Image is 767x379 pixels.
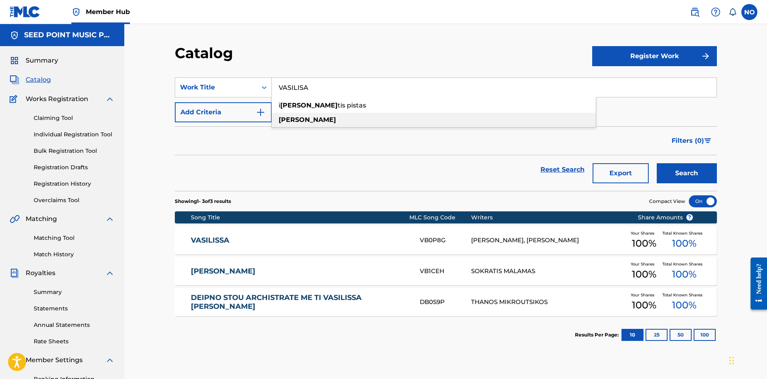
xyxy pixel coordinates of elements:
[727,340,767,379] iframe: Chat Widget
[26,214,57,224] span: Matching
[704,138,711,143] img: filter
[279,116,336,124] strong: [PERSON_NAME]
[662,292,706,298] span: Total Known Shares
[420,267,471,276] div: VB1CEH
[191,267,409,276] a: [PERSON_NAME]
[409,213,471,222] div: MLC Song Code
[10,214,20,224] img: Matching
[638,213,693,222] span: Share Amounts
[471,267,625,276] div: SOKRATIS MALAMAS
[105,214,115,224] img: expand
[672,298,696,312] span: 100 %
[632,236,656,251] span: 100 %
[34,147,115,155] a: Bulk Registration Tool
[621,329,644,341] button: 10
[420,298,471,307] div: DB0S9P
[71,7,81,17] img: Top Rightsholder
[631,261,658,267] span: Your Shares
[24,30,115,40] h5: SEED POINT MUSIC PUBLISHING LTD
[34,130,115,139] a: Individual Registration Tool
[745,251,767,316] iframe: Resource Center
[10,268,19,278] img: Royalties
[471,236,625,245] div: [PERSON_NAME], [PERSON_NAME]
[687,4,703,20] a: Public Search
[34,288,115,296] a: Summary
[701,51,710,61] img: f7272a7cc735f4ea7f67.svg
[729,349,734,373] div: Μεταφορά
[694,329,716,341] button: 100
[536,161,589,178] a: Reset Search
[175,44,237,62] h2: Catalog
[34,304,115,313] a: Statements
[256,107,265,117] img: 9d2ae6d4665cec9f34b9.svg
[672,136,704,146] span: Filters ( 0 )
[34,180,115,188] a: Registration History
[191,213,409,222] div: Song Title
[86,7,130,16] span: Member Hub
[34,250,115,259] a: Match History
[338,101,366,109] span: tis pistas
[632,298,656,312] span: 100 %
[10,56,19,65] img: Summary
[191,293,409,311] a: DEIPNO STOU ARCHISTRATE ME TI VASILISSA [PERSON_NAME]
[10,75,19,85] img: Catalog
[280,101,338,109] strong: [PERSON_NAME]
[34,321,115,329] a: Annual Statements
[10,355,19,365] img: Member Settings
[632,267,656,282] span: 100 %
[672,267,696,282] span: 100 %
[175,102,272,122] button: Add Criteria
[631,230,658,236] span: Your Shares
[662,230,706,236] span: Total Known Shares
[26,56,58,65] span: Summary
[105,94,115,104] img: expand
[10,56,58,65] a: SummarySummary
[10,30,19,40] img: Accounts
[649,198,685,205] span: Compact View
[471,213,625,222] div: Writers
[175,77,717,191] form: Search Form
[34,196,115,205] a: Overclaims Tool
[10,6,40,18] img: MLC Logo
[175,198,231,205] p: Showing 1 - 3 of 3 results
[180,83,252,92] div: Work Title
[729,8,737,16] div: Notifications
[26,94,88,104] span: Works Registration
[471,298,625,307] div: THANOS MIKROUTSIKOS
[711,7,720,17] img: help
[420,236,471,245] div: VB0P8G
[690,7,700,17] img: search
[592,46,717,66] button: Register Work
[646,329,668,341] button: 25
[575,331,621,338] p: Results Per Page:
[279,101,280,109] span: i
[105,355,115,365] img: expand
[34,114,115,122] a: Claiming Tool
[657,163,717,183] button: Search
[727,340,767,379] div: Widget συνομιλίας
[10,94,20,104] img: Works Registration
[26,75,51,85] span: Catalog
[672,236,696,251] span: 100 %
[686,214,693,221] span: ?
[708,4,724,20] div: Help
[670,329,692,341] button: 50
[105,268,115,278] img: expand
[34,234,115,242] a: Matching Tool
[26,355,83,365] span: Member Settings
[631,292,658,298] span: Your Shares
[191,236,409,245] a: VASILISSA
[741,4,757,20] div: User Menu
[662,261,706,267] span: Total Known Shares
[34,163,115,172] a: Registration Drafts
[34,337,115,346] a: Rate Sheets
[667,131,717,151] button: Filters (0)
[10,75,51,85] a: CatalogCatalog
[26,268,55,278] span: Royalties
[593,163,649,183] button: Export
